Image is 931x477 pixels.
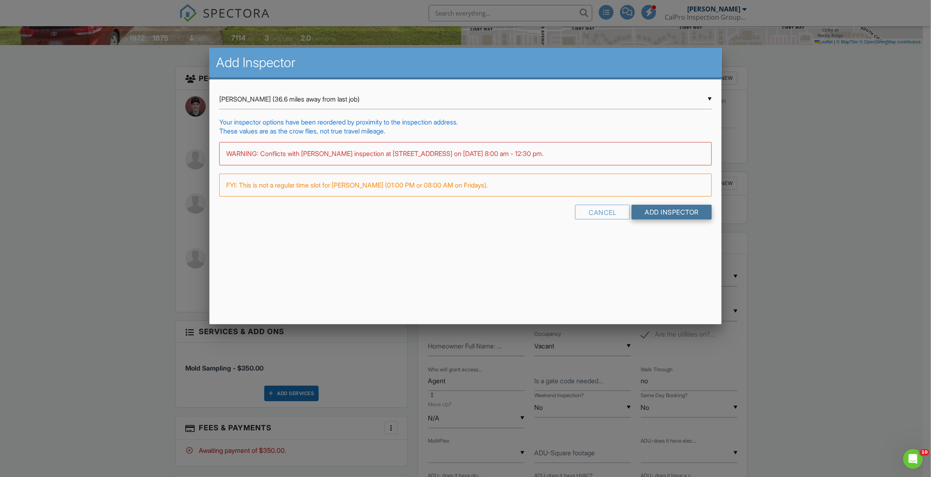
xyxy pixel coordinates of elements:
[219,174,712,197] div: FYI: This is not a regular time slot for [PERSON_NAME] (01:00 PM or 08:00 AM on Fridays).
[219,118,712,127] div: Your inspector options have been reordered by proximity to the inspection address.
[903,449,923,469] iframe: Intercom live chat
[216,54,715,71] h2: Add Inspector
[920,449,929,456] span: 10
[219,127,712,136] div: These values are as the crow flies, not true travel mileage.
[219,142,712,165] div: WARNING: Conflicts with [PERSON_NAME] inspection at [STREET_ADDRESS] on [DATE] 8:00 am - 12:30 pm.
[632,205,712,219] input: Add Inspector
[575,205,630,219] div: Cancel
